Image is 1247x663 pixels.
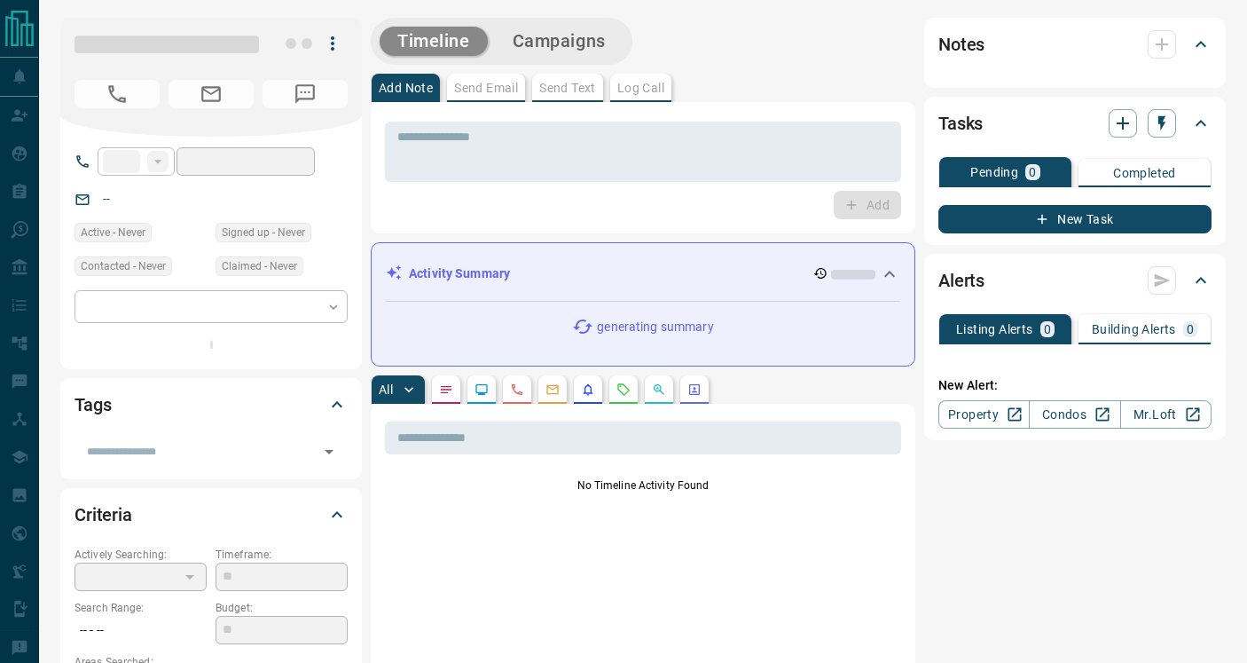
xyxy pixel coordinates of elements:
p: Search Range: [75,600,207,616]
h2: Criteria [75,501,132,529]
svg: Emails [545,383,560,397]
div: Tags [75,383,348,426]
p: Timeframe: [216,547,348,563]
p: Completed [1113,167,1176,179]
button: Timeline [380,27,488,56]
h2: Notes [938,30,984,59]
p: 0 [1187,323,1194,335]
p: Listing Alerts [956,323,1033,335]
a: -- [103,192,110,206]
div: Criteria [75,493,348,536]
p: -- - -- [75,616,207,645]
p: Actively Searching: [75,547,207,563]
button: Open [317,439,341,464]
p: All [379,383,393,396]
h2: Tasks [938,109,983,138]
p: generating summary [597,318,713,336]
span: Contacted - Never [81,257,166,275]
svg: Agent Actions [687,383,702,397]
span: Claimed - Never [222,257,297,275]
a: Mr.Loft [1120,400,1212,429]
p: 0 [1044,323,1051,335]
svg: Requests [616,383,631,397]
p: No Timeline Activity Found [385,478,901,493]
button: Campaigns [495,27,623,56]
h2: Tags [75,391,111,419]
p: Pending [970,166,1018,178]
p: 0 [1029,166,1036,178]
div: Tasks [938,102,1212,145]
p: Activity Summary [409,264,510,283]
h2: Alerts [938,266,984,295]
div: Activity Summary [386,257,900,290]
div: Alerts [938,259,1212,302]
p: Budget: [216,600,348,616]
svg: Opportunities [652,383,666,397]
button: New Task [938,205,1212,233]
p: Building Alerts [1092,323,1176,335]
span: Signed up - Never [222,224,305,241]
span: No Email [169,80,254,108]
p: Add Note [379,82,433,94]
svg: Notes [439,383,453,397]
svg: Listing Alerts [581,383,595,397]
a: Property [938,400,1030,429]
a: Condos [1029,400,1120,429]
svg: Lead Browsing Activity [474,383,489,397]
span: No Number [263,80,348,108]
svg: Calls [510,383,524,397]
span: No Number [75,80,160,108]
span: Active - Never [81,224,145,241]
p: New Alert: [938,376,1212,395]
div: Notes [938,23,1212,66]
